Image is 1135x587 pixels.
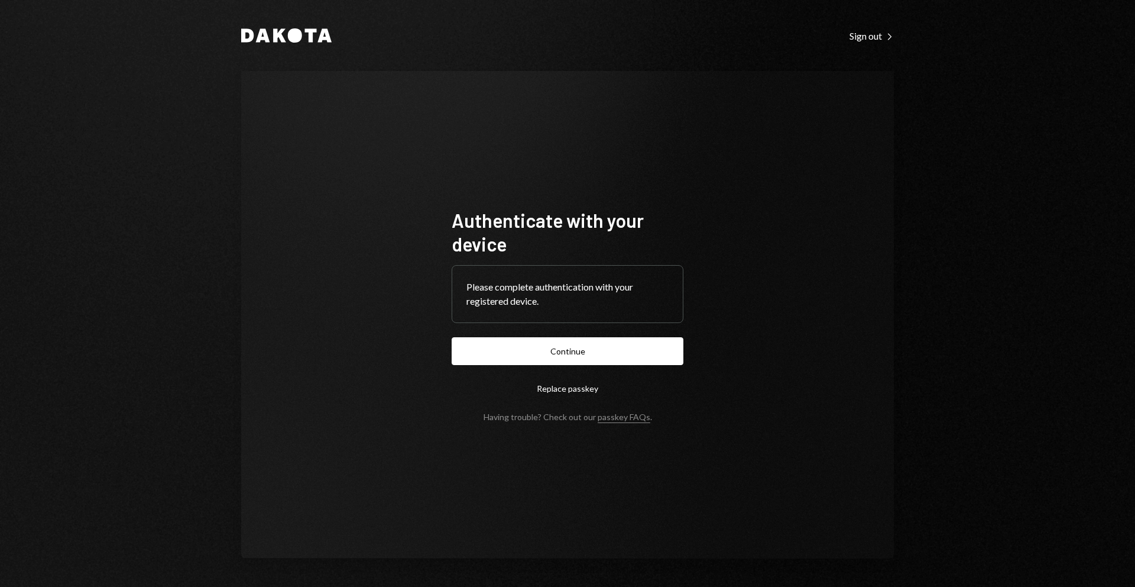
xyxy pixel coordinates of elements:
[598,412,650,423] a: passkey FAQs
[452,337,683,365] button: Continue
[452,375,683,402] button: Replace passkey
[849,30,894,42] div: Sign out
[849,29,894,42] a: Sign out
[466,280,669,308] div: Please complete authentication with your registered device.
[484,412,652,422] div: Having trouble? Check out our .
[452,208,683,256] h1: Authenticate with your device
